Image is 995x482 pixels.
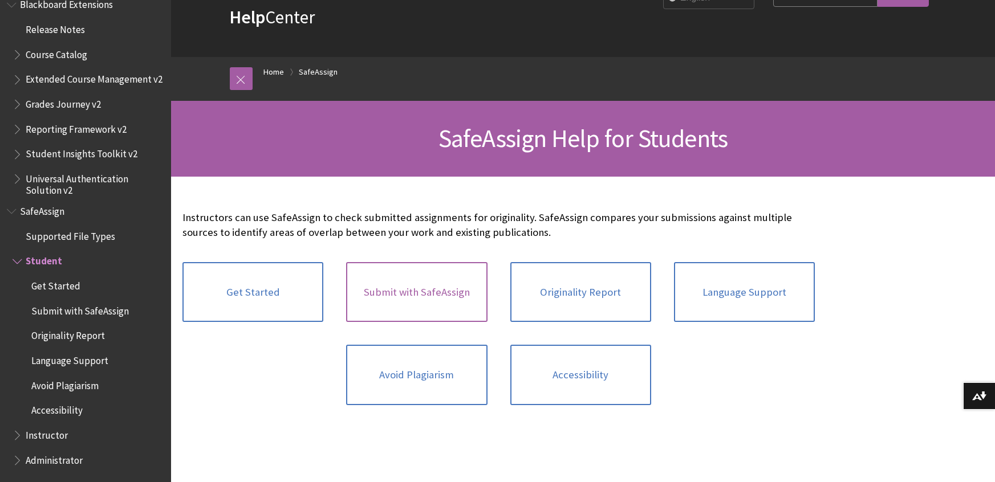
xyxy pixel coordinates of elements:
a: Avoid Plagiarism [346,345,487,405]
span: SafeAssign Help for Students [438,122,728,154]
span: Originality Report [31,326,105,342]
span: Course Catalog [26,45,87,60]
span: Student Insights Toolkit v2 [26,145,137,160]
a: Language Support [674,262,815,322]
a: Accessibility [510,345,651,405]
span: Grades Journey v2 [26,95,101,110]
span: SafeAssign [20,202,64,217]
span: Student [26,252,62,267]
nav: Book outline for Blackboard SafeAssign [7,202,164,469]
span: Avoid Plagiarism [31,376,99,391]
span: Supported File Types [26,227,115,242]
a: SafeAssign [299,65,338,79]
a: HelpCenter [230,6,315,28]
span: Extended Course Management v2 [26,70,163,85]
span: Administrator [26,451,83,466]
a: Originality Report [510,262,651,322]
a: Submit with SafeAssign [346,262,487,322]
a: Home [264,65,285,79]
span: Accessibility [31,401,83,416]
span: Language Support [31,351,108,366]
strong: Help [230,6,266,28]
span: Submit with SafeAssign [31,301,129,317]
span: Get Started [31,276,80,292]
span: Reporting Framework v2 [26,120,127,135]
p: Instructors can use SafeAssign to check submitted assignments for originality. SafeAssign compare... [182,210,815,240]
span: Release Notes [26,20,85,35]
span: Instructor [26,426,68,441]
a: Get Started [182,262,323,322]
span: Universal Authentication Solution v2 [26,169,163,196]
